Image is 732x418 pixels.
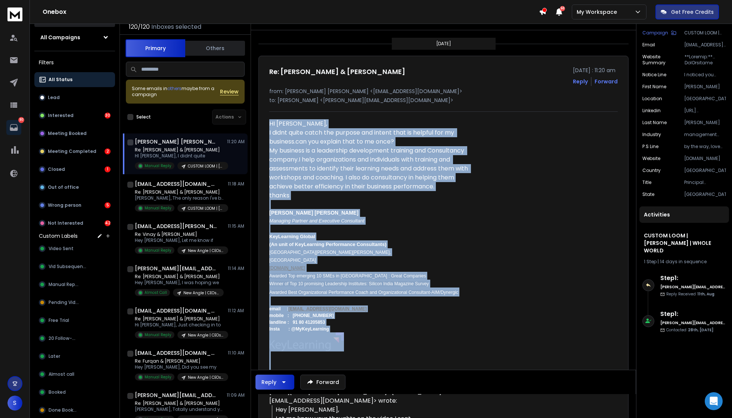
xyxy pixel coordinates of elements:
[560,6,565,11] span: 50
[135,307,217,314] h1: [EMAIL_ADDRESS][DOMAIN_NAME]
[269,242,386,247] b: (An unit of KeyLearning Performance Consultants)
[185,40,245,56] button: Others
[34,367,115,382] button: Almost call
[660,274,726,283] h6: Step 1 :
[660,258,707,265] span: 14 days in sequence
[48,148,96,154] p: Meeting Completed
[269,306,367,332] font: email : mobile : [PHONE_NUMBER] landline : 91 80 41205853 Insta : @MyKeyLearning
[188,248,224,253] p: New Angle | CEOs & Founders | [GEOGRAPHIC_DATA]
[6,120,21,135] a: 80
[639,206,729,223] div: Activities
[34,162,115,177] button: Closed1
[688,327,713,333] span: 28th, [DATE]
[129,22,150,31] span: 120 / 120
[228,223,245,229] p: 11:15 AM
[684,96,726,102] p: [GEOGRAPHIC_DATA]
[34,180,115,195] button: Out of office
[135,391,217,399] h1: [PERSON_NAME][EMAIL_ADDRESS][DOMAIN_NAME]
[269,290,458,295] span: Awarded Best Organizational Performance Coach and Organizational Consultant-AIM/Dynergic
[135,316,224,322] p: Re: [PERSON_NAME] & [PERSON_NAME]
[228,350,245,356] p: 11:10 AM
[34,126,115,141] button: Meeting Booked
[436,41,451,47] p: [DATE]
[188,206,224,211] p: CUSTOM LOOM | [PERSON_NAME] | WHOLE WORLD
[642,120,667,126] p: Last Name
[660,284,726,290] h6: [PERSON_NAME][EMAIL_ADDRESS][DOMAIN_NAME]
[255,375,294,390] button: Reply
[573,67,618,74] p: [DATE] : 11:20 am
[145,248,171,253] p: Manual Reply
[183,290,219,296] p: New Angle | CEOs & Founders | [GEOGRAPHIC_DATA]
[49,264,88,270] span: Vid Subsequence
[288,306,366,311] a: [EMAIL_ADDRESS][DOMAIN_NAME]
[135,231,224,237] p: Re: Vinay & [PERSON_NAME]
[684,120,726,126] p: [PERSON_NAME]
[49,335,78,341] span: 20 Follow-up
[34,72,115,87] button: All Status
[666,327,713,333] p: Contacted
[644,232,725,254] h1: CUSTOM LOOM | [PERSON_NAME] | WHOLE WORLD
[269,218,364,224] i: Managing Partner and Executive Consultant
[48,95,60,101] p: Lead
[697,291,714,297] span: 11th, Aug
[135,274,224,280] p: Re: [PERSON_NAME] & [PERSON_NAME]
[34,331,115,346] button: 20 Follow-up
[220,88,239,95] button: Review
[227,392,245,398] p: 11:09 AM
[642,179,651,185] p: title
[167,85,182,92] span: others
[145,374,171,380] p: Manual Reply
[48,220,83,226] p: Not Interested
[135,280,224,286] p: Hey [PERSON_NAME], I was hoping we
[228,181,245,187] p: 11:18 AM
[40,34,80,41] h1: All Campaigns
[145,290,167,295] p: Almost Call
[135,237,224,243] p: Hey [PERSON_NAME], Let me know if
[34,198,115,213] button: Wrong person5
[684,30,726,36] p: CUSTOM LOOM | [PERSON_NAME] | WHOLE WORLD
[135,222,217,230] h1: [EMAIL_ADDRESS][PERSON_NAME][DOMAIN_NAME]
[684,42,726,48] p: [EMAIL_ADDRESS][DOMAIN_NAME]
[34,349,115,364] button: Later
[642,167,661,173] p: country
[684,72,726,78] p: I noticed you specialize in Leadership Development and Business Performance interventions. Are yo...
[269,210,359,216] b: [PERSON_NAME] [PERSON_NAME]
[136,114,151,120] label: Select
[135,265,217,272] h1: [PERSON_NAME][EMAIL_ADDRESS][DOMAIN_NAME]
[642,84,666,90] p: First Name
[269,146,487,182] div: My business is a leadership development training and Consultancy company.I help organizations and...
[7,7,22,21] img: logo
[135,195,224,201] p: [PERSON_NAME], The only reason I've been
[34,57,115,68] h3: Filters
[269,387,487,405] div: [DATE][DATE] 10:30 AM [PERSON_NAME] <[PERSON_NAME][EMAIL_ADDRESS][DOMAIN_NAME]> wrote:
[34,259,115,274] button: Vid Subsequence
[595,78,618,85] div: Forward
[34,295,115,310] button: Pending Video
[34,313,115,328] button: Free Trial
[684,144,726,150] p: by the way, love the 'Educate-Explore-Enrich' model! it's as vibrant as bangalore's weather.
[135,358,224,364] p: Re: Furqan & [PERSON_NAME]
[705,392,723,410] div: Open Intercom Messenger
[684,84,726,90] p: [PERSON_NAME]
[660,310,726,319] h6: Step 1 :
[666,291,714,297] p: Reply Received
[276,405,487,414] div: Hey [PERSON_NAME],
[34,241,115,256] button: Video Sent
[48,202,81,208] p: Wrong person
[188,332,224,338] p: New Angle | CEOs & Founders | [GEOGRAPHIC_DATA]
[49,317,69,323] span: Free Trial
[228,308,245,314] p: 11:12 AM
[269,96,618,104] p: to: [PERSON_NAME] <[PERSON_NAME][EMAIL_ADDRESS][DOMAIN_NAME]>
[135,349,217,357] h1: [EMAIL_ADDRESS][DOMAIN_NAME]
[135,322,224,328] p: Hi [PERSON_NAME], Just checking in to
[49,389,66,395] span: Booked
[135,153,224,159] p: HI [PERSON_NAME], I didnt quite
[48,130,87,136] p: Meeting Booked
[684,108,726,114] p: [URL][DOMAIN_NAME]
[684,132,726,138] p: management consulting
[188,375,224,380] p: New Angle | CEOs & Founders | [GEOGRAPHIC_DATA]
[269,119,487,128] div: HI [PERSON_NAME],
[105,202,111,208] div: 5
[269,191,487,200] div: thanks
